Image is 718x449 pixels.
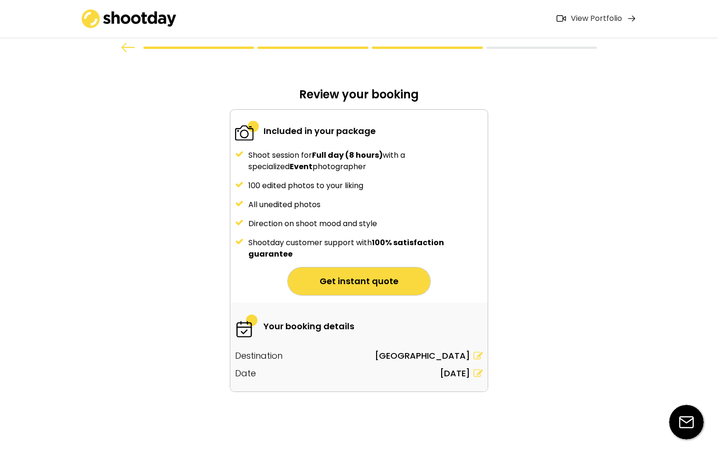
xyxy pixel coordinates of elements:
img: shootday_logo.png [82,10,177,28]
div: [DATE] [440,367,470,380]
div: Included in your package [264,124,376,137]
div: Destination [235,349,283,362]
img: arrow%20back.svg [121,43,135,52]
div: Review your booking [230,87,488,109]
strong: 100% satisfaction guarantee [248,237,445,259]
div: 100 edited photos to your liking [248,180,483,191]
div: View Portfolio [571,14,622,24]
div: Direction on shoot mood and style [248,218,483,229]
img: Icon%20feather-video%402x.png [557,15,566,22]
button: Get instant quote [288,267,430,295]
img: 6-fast.svg [235,315,259,337]
div: [GEOGRAPHIC_DATA] [375,349,470,362]
div: Date [235,367,256,380]
div: Shoot session for with a specialized photographer [248,150,483,172]
div: All unedited photos [248,199,483,210]
strong: Full day (8 hours) [312,150,383,161]
img: email-icon%20%281%29.svg [669,405,704,439]
div: Shootday customer support with [248,237,483,260]
strong: Event [290,161,312,172]
img: 2-specialized.svg [235,119,259,142]
div: Your booking details [264,320,354,333]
